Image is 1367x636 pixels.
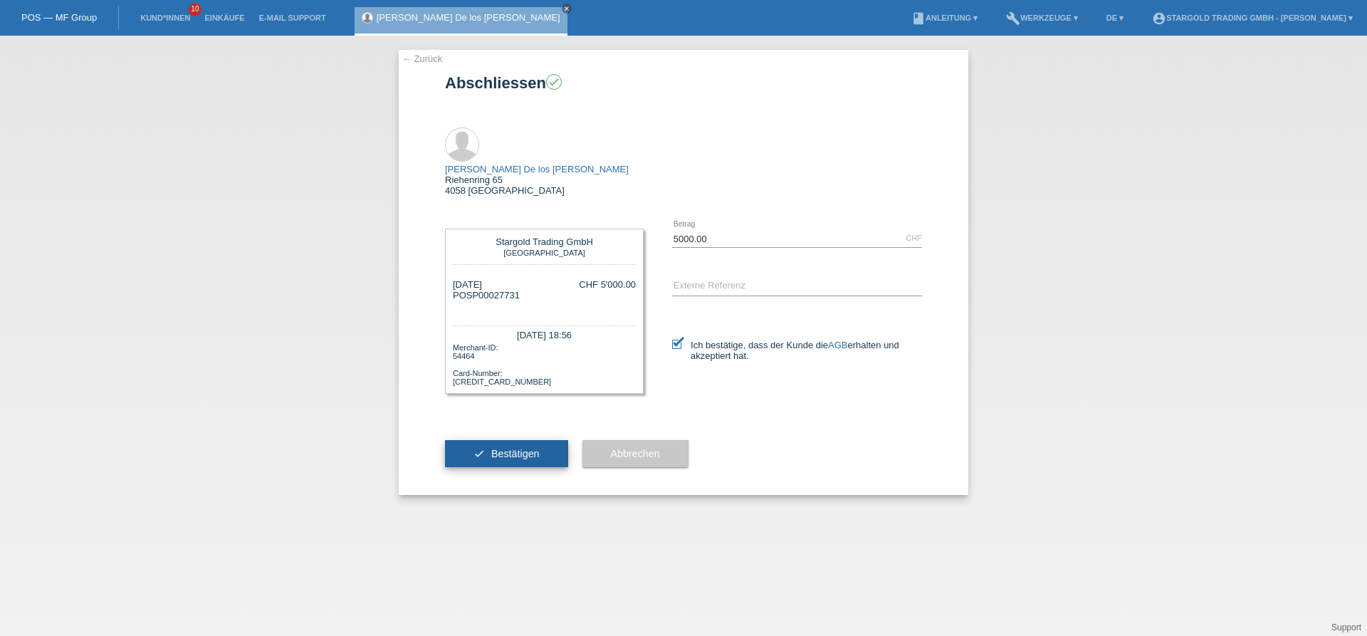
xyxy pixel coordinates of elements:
a: account_circleStargold Trading GmbH - [PERSON_NAME] ▾ [1145,14,1360,22]
button: check Bestätigen [445,440,568,467]
i: book [911,11,926,26]
a: E-Mail Support [252,14,333,22]
a: buildWerkzeuge ▾ [999,14,1085,22]
div: CHF 5'000.00 [579,279,636,290]
a: AGB [828,340,847,350]
span: Abbrechen [611,448,660,459]
span: 10 [189,4,201,16]
div: Stargold Trading GmbH [456,236,632,247]
i: account_circle [1152,11,1166,26]
i: check [473,448,485,459]
a: DE ▾ [1099,14,1131,22]
div: [GEOGRAPHIC_DATA] [456,247,632,257]
a: ← Zurück [402,53,442,64]
button: Abbrechen [582,440,688,467]
i: build [1006,11,1020,26]
a: Kund*innen [133,14,197,22]
i: close [563,5,570,12]
label: Ich bestätige, dass der Kunde die erhalten und akzeptiert hat. [672,340,922,361]
a: Einkäufe [197,14,251,22]
span: Bestätigen [491,448,540,459]
a: bookAnleitung ▾ [904,14,985,22]
div: [DATE] 18:56 [453,325,636,342]
div: Riehenring 65 4058 [GEOGRAPHIC_DATA] [445,164,629,196]
a: Support [1331,622,1361,632]
h1: Abschliessen [445,74,922,92]
div: CHF [906,234,922,242]
i: check [548,75,560,88]
a: [PERSON_NAME] De los [PERSON_NAME] [445,164,629,174]
div: Merchant-ID: 54464 Card-Number: [CREDIT_CARD_NUMBER] [453,342,636,386]
a: [PERSON_NAME] De los [PERSON_NAME] [377,12,560,23]
a: POS — MF Group [21,12,97,23]
div: [DATE] POSP00027731 [453,279,520,311]
a: close [562,4,572,14]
